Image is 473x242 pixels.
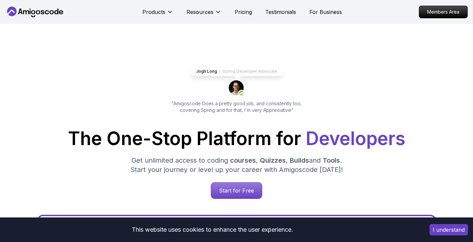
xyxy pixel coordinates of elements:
[419,6,468,18] a: Members Area
[187,8,221,21] button: Resources
[187,8,213,16] p: Resources
[265,8,296,16] a: Testimonials
[323,156,340,164] span: Tools
[142,8,165,16] p: Products
[230,156,256,164] span: courses
[10,129,464,148] h1: The One-Stop Platform for
[211,183,262,199] p: Start for Free
[309,8,342,16] a: For Business
[162,100,311,114] p: "Amigoscode Does a pretty good job, and consistently too, covering Spring and for that, I'm very ...
[125,156,348,174] p: Get unlimited access to coding , , and . Start your journey or level up your career with Amigosco...
[229,80,245,96] img: josh long
[5,222,420,237] div: This website uses cookies to enhance the user experience.
[235,8,252,16] a: Pricing
[260,156,286,164] span: Quizzes
[223,69,277,74] p: Spring Developer Advocate
[290,156,309,164] span: Builds
[430,224,468,235] button: Accept cookies
[306,127,405,149] span: Developers
[196,69,217,74] p: Jogh Long
[211,182,262,199] a: Start for Free
[142,8,173,21] button: Products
